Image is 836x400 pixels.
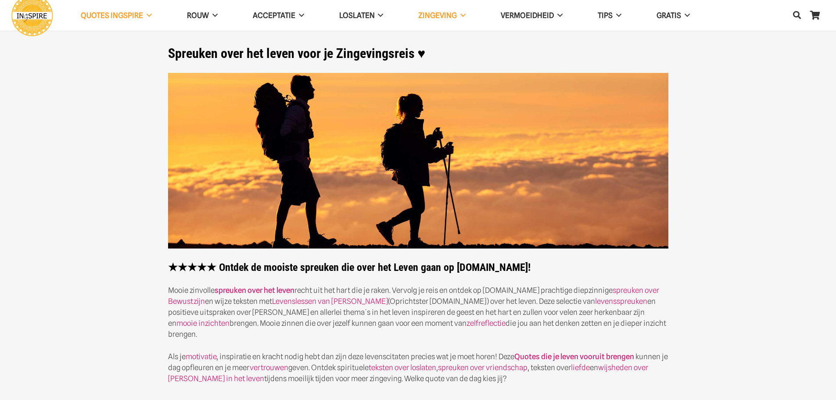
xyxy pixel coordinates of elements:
span: GRATIS [657,11,681,20]
a: liefde [571,363,590,372]
img: Spreuken over het Leven met de mooiste Levenslessen van ingspire [168,73,668,249]
p: Als je , inspiratie en kracht nodig hebt dan zijn deze levenscitaten precies wat je moet horen! D... [168,351,668,384]
p: Mooie zinvolle recht uit het hart die je raken. Vervolg je reis en ontdek op [DOMAIN_NAME] pracht... [168,285,668,340]
span: QUOTES INGSPIRE [81,11,143,20]
span: Loslaten [339,11,375,20]
a: ROUW [169,4,235,27]
a: Levenslessen van [PERSON_NAME] [272,297,388,306]
span: Acceptatie [253,11,295,20]
span: ROUW [187,11,209,20]
a: Zingeving [401,4,483,27]
a: Acceptatie [235,4,322,27]
a: VERMOEIDHEID [483,4,580,27]
a: vertrouwen [250,363,288,372]
span: Zingeving [418,11,457,20]
a: GRATIS [639,4,707,27]
span: TIPS [598,11,613,20]
a: levensspreuken [595,297,647,306]
a: zelfreflectie [466,319,506,328]
strong: ★★★★★ Ontdek de mooiste spreuken die over het Leven gaan op [DOMAIN_NAME]! [168,73,668,274]
a: Quotes die je leven vooruit brengen [514,352,634,361]
a: teksten over loslaten [369,363,436,372]
a: QUOTES INGSPIRE [63,4,169,27]
h1: Spreuken over het leven voor je Zingevingsreis ♥ [168,46,668,61]
span: VERMOEIDHEID [501,11,554,20]
a: spreuken over vriendschap [438,363,527,372]
a: mooie inzichten [176,319,230,328]
a: Loslaten [322,4,401,27]
a: Zoeken [788,5,806,26]
a: motivatie [186,352,216,361]
a: TIPS [580,4,639,27]
a: spreuken over het leven [215,286,294,295]
a: wijsheden over [PERSON_NAME] in het leven [168,363,648,383]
